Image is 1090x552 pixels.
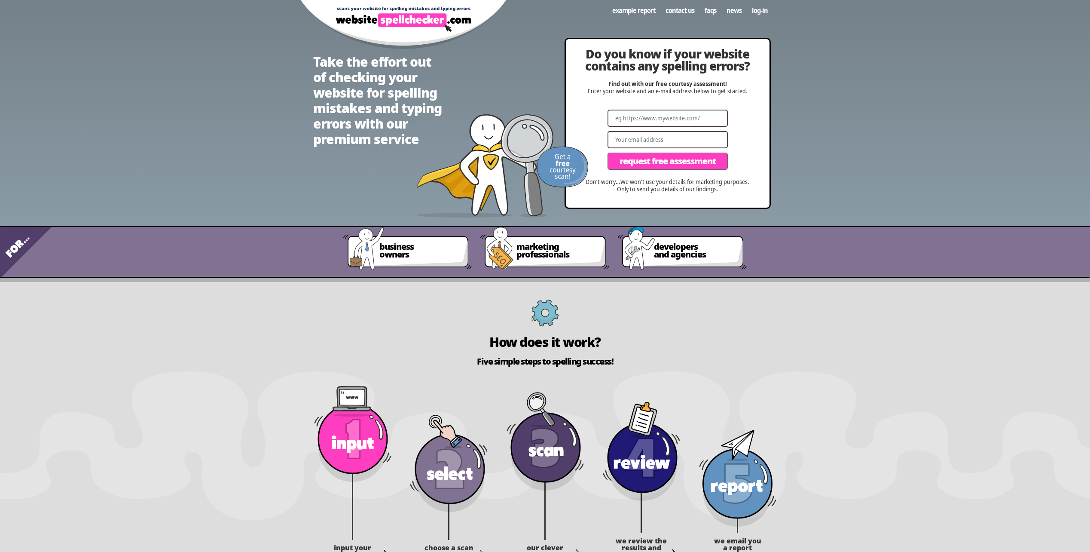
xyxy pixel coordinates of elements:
p: Enter your website and an e-mail address below to get started. [583,80,752,95]
strong: Find out with our free courtesy assessment! [608,80,727,88]
a: developersand agencies [644,238,747,273]
a: businessowners [369,238,472,273]
span: business owners [379,243,462,258]
p: Don’t worry…We won’t use your details for marketing purposes. Only to send you details of our fin... [583,178,752,193]
h2: Five simple steps to spelling success! [305,357,786,366]
a: marketingprofessionals [506,238,609,273]
button: Request Free Assessment [608,153,728,170]
img: Get a FREE courtesy scan! [537,147,588,187]
h1: Take the effort out of checking your website for spelling mistakes and typing errors with our pre... [313,54,442,147]
h2: Do you know if your website contains any spelling errors? [583,48,752,72]
span: Request Free Assessment [620,157,716,166]
a: Contact us [660,2,699,18]
input: Your email address [608,131,728,148]
h2: How does it work? [305,336,786,349]
span: marketing professionals [516,243,599,258]
a: News [721,2,747,18]
a: Example Report [607,2,660,18]
a: Log-in [747,2,773,18]
img: Step 2: Select [410,413,488,512]
img: website spellchecker scans your website looking for spelling mistakes [416,114,554,218]
img: Step1: Input [314,383,391,482]
a: FAQs [699,2,721,18]
span: developers and agencies [654,243,736,258]
input: eg https://www.mywebsite.com/ [608,110,728,127]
